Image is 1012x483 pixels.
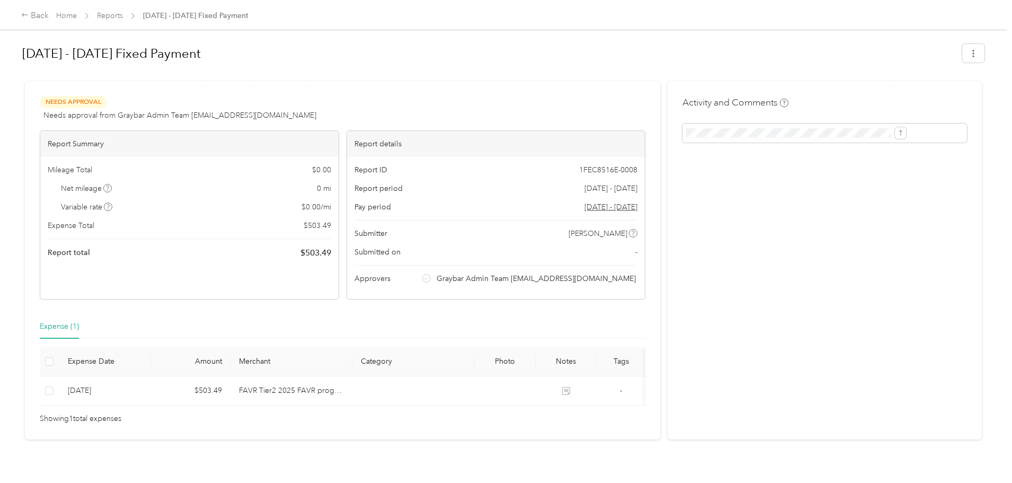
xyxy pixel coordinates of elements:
[40,96,106,108] span: Needs Approval
[61,201,113,213] span: Variable rate
[97,11,123,20] a: Reports
[354,228,387,239] span: Submitter
[40,321,79,332] div: Expense (1)
[354,273,390,284] span: Approvers
[56,11,77,20] a: Home
[61,183,112,194] span: Net mileage
[635,247,637,258] span: -
[597,347,645,376] th: Tags
[536,347,597,376] th: Notes
[579,164,637,175] span: 1FEC8516E-0008
[151,376,230,406] td: $503.49
[584,201,637,213] span: Go to pay period
[301,201,331,213] span: $ 0.00 / mi
[597,376,645,406] td: -
[22,41,955,66] h1: Oct 1 - 31, 2025 Fixed Payment
[43,110,316,121] span: Needs approval from Graybar Admin Team [EMAIL_ADDRESS][DOMAIN_NAME]
[317,183,331,194] span: 0 mi
[48,220,94,231] span: Expense Total
[475,347,536,376] th: Photo
[605,357,637,366] div: Tags
[682,96,788,109] h4: Activity and Comments
[620,386,622,395] span: -
[347,131,645,157] div: Report details
[584,183,637,194] span: [DATE] - [DATE]
[143,10,248,21] span: [DATE] - [DATE] Fixed Payment
[354,247,401,258] span: Submitted on
[354,201,391,213] span: Pay period
[40,131,339,157] div: Report Summary
[437,273,636,284] span: Graybar Admin Team [EMAIL_ADDRESS][DOMAIN_NAME]
[354,183,403,194] span: Report period
[21,10,49,22] div: Back
[230,376,353,406] td: FAVR Tier2 2025 FAVR program
[569,228,627,239] span: [PERSON_NAME]
[354,164,387,175] span: Report ID
[304,220,331,231] span: $ 503.49
[230,347,353,376] th: Merchant
[312,164,331,175] span: $ 0.00
[48,164,92,175] span: Mileage Total
[953,424,1012,483] iframe: Everlance-gr Chat Button Frame
[151,347,230,376] th: Amount
[59,347,151,376] th: Expense Date
[40,413,121,425] span: Showing 1 total expenses
[300,247,331,259] span: $ 503.49
[48,247,90,258] span: Report total
[59,376,151,406] td: 10-1-2025
[352,347,475,376] th: Category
